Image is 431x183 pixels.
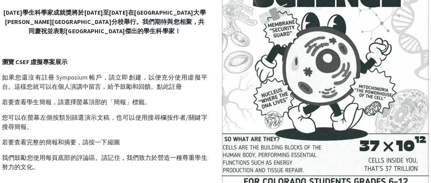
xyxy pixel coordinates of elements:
font: 若要查看學生簡報，請選擇螢幕頂部的「簡報」標籤。 [2,98,151,106]
iframe: 聊天 [6,148,33,177]
font: 如果您還沒有註冊 Symposium 帳戶，請立即創建，以便充分使用虛擬平台。這樣您就可以在個人演講中留言，給予鼓勵和回饋。點此註冊 [2,73,207,91]
font: 我們鼓勵您使用每頁底部的評論區。請記住，我們致力於營造一種尊重學生努力的文化。 [2,154,207,171]
font: [DATE]學生科學家成就獎將於[DATE]至[DATE]在[GEOGRAPHIC_DATA]大學[PERSON_NAME][GEOGRAPHIC_DATA]分校舉行。我們期待與您相聚，共同慶祝... [3,8,206,35]
font: 您可以在螢幕左側按類別篩選演示文稿，也可以使用搜尋欄按作者/關鍵字搜尋簡報。 [2,114,207,131]
font: 若要查看完整的簡報和摘要，請按一下縮圖 [2,138,120,146]
font: 瀏覽 CSEF 虛擬專案展示 [2,58,67,66]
